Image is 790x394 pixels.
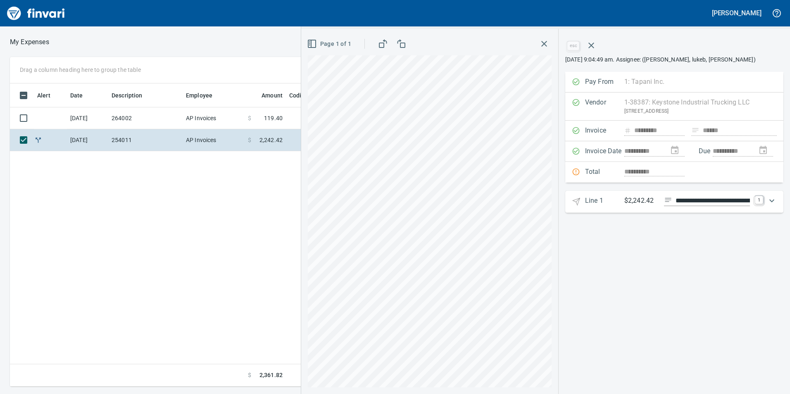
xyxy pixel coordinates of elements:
[186,90,223,100] span: Employee
[259,371,283,380] span: 2,361.82
[37,90,61,100] span: Alert
[70,90,83,100] span: Date
[67,129,108,151] td: [DATE]
[259,136,283,144] span: 2,242.42
[755,196,763,204] a: 1
[289,90,308,100] span: Coding
[37,90,50,100] span: Alert
[585,196,624,208] p: Line 1
[34,137,43,142] span: Split transaction
[248,114,251,122] span: $
[309,39,351,49] span: Page 1 of 1
[305,36,355,52] button: Page 1 of 1
[712,9,761,17] h5: [PERSON_NAME]
[108,107,183,129] td: 264002
[567,41,580,50] a: esc
[67,107,108,129] td: [DATE]
[186,90,212,100] span: Employee
[565,55,783,64] p: [DATE] 9:04:49 am. Assignee: ([PERSON_NAME], lukeb, [PERSON_NAME])
[112,90,143,100] span: Description
[5,3,67,23] img: Finvari
[565,191,783,213] div: Expand
[624,196,657,206] p: $2,242.42
[10,37,49,47] p: My Expenses
[289,90,319,100] span: Coding
[112,90,153,100] span: Description
[20,66,141,74] p: Drag a column heading here to group the table
[70,90,94,100] span: Date
[108,129,183,151] td: 254011
[262,90,283,100] span: Amount
[183,129,245,151] td: AP Invoices
[248,371,251,380] span: $
[251,90,283,100] span: Amount
[264,114,283,122] span: 119.40
[248,136,251,144] span: $
[10,37,49,47] nav: breadcrumb
[183,107,245,129] td: AP Invoices
[710,7,764,19] button: [PERSON_NAME]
